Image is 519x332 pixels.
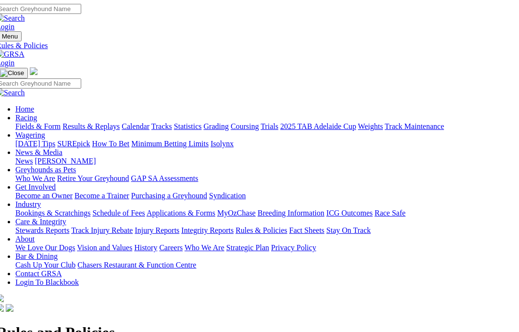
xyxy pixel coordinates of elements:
a: MyOzChase [217,209,256,217]
a: Privacy Policy [271,243,316,252]
a: Cash Up Your Club [15,261,75,269]
div: Bar & Dining [15,261,507,269]
a: Race Safe [374,209,405,217]
div: Racing [15,122,507,131]
div: Wagering [15,140,507,148]
a: News [15,157,33,165]
div: News & Media [15,157,507,166]
a: GAP SA Assessments [131,174,198,182]
a: SUREpick [57,140,90,148]
a: Become an Owner [15,192,73,200]
a: Rules & Policies [235,226,287,234]
a: [DATE] Tips [15,140,55,148]
a: Racing [15,114,37,122]
a: Chasers Restaurant & Function Centre [77,261,196,269]
a: Track Maintenance [385,122,444,130]
a: Integrity Reports [181,226,234,234]
a: Purchasing a Greyhound [131,192,207,200]
a: Isolynx [210,140,234,148]
a: Become a Trainer [74,192,129,200]
a: Applications & Forms [147,209,215,217]
a: Bar & Dining [15,252,58,260]
a: [PERSON_NAME] [35,157,96,165]
a: Contact GRSA [15,269,62,278]
div: Get Involved [15,192,507,200]
a: We Love Our Dogs [15,243,75,252]
div: Industry [15,209,507,217]
a: 2025 TAB Adelaide Cup [280,122,356,130]
a: Care & Integrity [15,217,66,226]
a: Fields & Form [15,122,61,130]
a: Schedule of Fees [92,209,145,217]
a: Minimum Betting Limits [131,140,209,148]
a: Retire Your Greyhound [57,174,129,182]
div: Greyhounds as Pets [15,174,507,183]
a: Injury Reports [135,226,179,234]
a: Bookings & Scratchings [15,209,90,217]
span: Menu [2,33,18,40]
a: Home [15,105,34,113]
a: Strategic Plan [226,243,269,252]
img: logo-grsa-white.png [30,67,37,75]
a: Grading [204,122,229,130]
a: Greyhounds as Pets [15,166,76,174]
a: Breeding Information [258,209,324,217]
a: Industry [15,200,41,208]
a: Stay On Track [326,226,371,234]
a: Statistics [174,122,202,130]
a: Login To Blackbook [15,278,79,286]
a: How To Bet [92,140,130,148]
a: Syndication [209,192,246,200]
a: ICG Outcomes [326,209,372,217]
a: Weights [358,122,383,130]
a: Careers [159,243,183,252]
a: News & Media [15,148,62,156]
a: Vision and Values [77,243,132,252]
a: Fact Sheets [289,226,324,234]
a: Who We Are [185,243,224,252]
a: Stewards Reports [15,226,69,234]
a: Results & Replays [62,122,120,130]
a: Wagering [15,131,45,139]
a: Who We Are [15,174,55,182]
div: Care & Integrity [15,226,507,235]
img: twitter.svg [6,304,13,312]
a: Trials [260,122,278,130]
a: Get Involved [15,183,56,191]
a: Tracks [151,122,172,130]
div: About [15,243,507,252]
a: History [134,243,157,252]
a: About [15,235,35,243]
a: Coursing [231,122,259,130]
a: Track Injury Rebate [71,226,133,234]
a: Calendar [122,122,149,130]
